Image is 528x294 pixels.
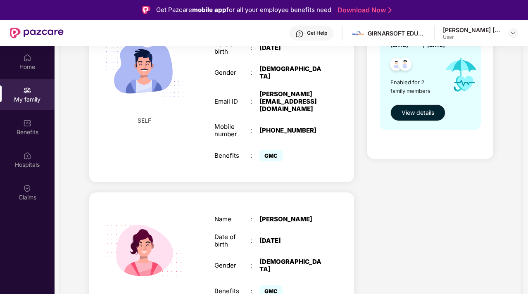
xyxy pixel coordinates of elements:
[250,152,259,159] div: :
[295,30,304,38] img: svg+xml;base64,PHN2ZyBpZD0iSGVscC0zMngzMiIgeG1sbnM9Imh0dHA6Ly93d3cudzMub3JnLzIwMDAvc3ZnIiB3aWR0aD...
[259,65,322,80] div: [DEMOGRAPHIC_DATA]
[259,216,322,223] div: [PERSON_NAME]
[395,55,415,76] img: svg+xml;base64,PHN2ZyB4bWxucz0iaHR0cDovL3d3dy53My5vcmcvMjAwMC9zdmciIHdpZHRoPSI0OC45NDMiIGhlaWdodD...
[214,98,250,105] div: Email ID
[214,69,250,76] div: Gender
[386,55,407,76] img: svg+xml;base64,PHN2ZyB4bWxucz0iaHR0cDovL3d3dy53My5vcmcvMjAwMC9zdmciIHdpZHRoPSI0OC45NDMiIGhlaWdodD...
[259,150,283,161] span: GMC
[23,184,31,192] img: svg+xml;base64,PHN2ZyBpZD0iQ2xhaW0iIHhtbG5zPSJodHRwOi8vd3d3LnczLm9yZy8yMDAwL3N2ZyIgd2lkdGg9IjIwIi...
[214,152,250,159] div: Benefits
[214,262,250,269] div: Gender
[250,216,259,223] div: :
[307,30,327,36] div: Get Help
[23,152,31,160] img: svg+xml;base64,PHN2ZyBpZD0iSG9zcGl0YWxzIiB4bWxucz0iaHR0cDovL3d3dy53My5vcmcvMjAwMC9zdmciIHdpZHRoPS...
[214,40,250,55] div: Date of birth
[250,44,259,52] div: :
[214,123,250,138] div: Mobile number
[10,28,64,38] img: New Pazcare Logo
[250,127,259,134] div: :
[138,116,151,125] span: SELF
[259,258,322,273] div: [DEMOGRAPHIC_DATA]
[368,29,426,37] div: GIRNARSOFT EDUCATION SERVICES PRIVATE LIMITED
[250,237,259,244] div: :
[156,5,331,15] div: Get Pazcare for all your employee benefits need
[438,50,485,100] img: icon
[338,6,389,14] a: Download Now
[250,262,259,269] div: :
[250,69,259,76] div: :
[443,34,501,40] div: User
[390,78,438,95] span: Enabled for 2 family members
[23,86,31,95] img: svg+xml;base64,PHN2ZyB3aWR0aD0iMjAiIGhlaWdodD0iMjAiIHZpZXdCb3g9IjAgMCAyMCAyMCIgZmlsbD0ibm9uZSIgeG...
[259,90,322,113] div: [PERSON_NAME][EMAIL_ADDRESS][DOMAIN_NAME]
[259,237,322,244] div: [DATE]
[443,26,501,34] div: [PERSON_NAME] [PERSON_NAME]
[388,6,392,14] img: Stroke
[214,216,250,223] div: Name
[259,127,322,134] div: [PHONE_NUMBER]
[192,6,226,14] strong: mobile app
[250,98,259,105] div: :
[510,30,516,36] img: svg+xml;base64,PHN2ZyBpZD0iRHJvcGRvd24tMzJ4MzIiIHhtbG5zPSJodHRwOi8vd3d3LnczLm9yZy8yMDAwL3N2ZyIgd2...
[142,6,150,14] img: Logo
[390,104,445,121] button: View details
[259,44,322,52] div: [DATE]
[214,233,250,248] div: Date of birth
[402,108,434,117] span: View details
[96,21,192,116] img: svg+xml;base64,PHN2ZyB4bWxucz0iaHR0cDovL3d3dy53My5vcmcvMjAwMC9zdmciIHdpZHRoPSIyMjQiIGhlaWdodD0iMT...
[352,27,364,39] img: cd%20colored%20full%20logo%20(1).png
[23,54,31,62] img: svg+xml;base64,PHN2ZyBpZD0iSG9tZSIgeG1sbnM9Imh0dHA6Ly93d3cudzMub3JnLzIwMDAvc3ZnIiB3aWR0aD0iMjAiIG...
[23,119,31,127] img: svg+xml;base64,PHN2ZyBpZD0iQmVuZWZpdHMiIHhtbG5zPSJodHRwOi8vd3d3LnczLm9yZy8yMDAwL3N2ZyIgd2lkdGg9Ij...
